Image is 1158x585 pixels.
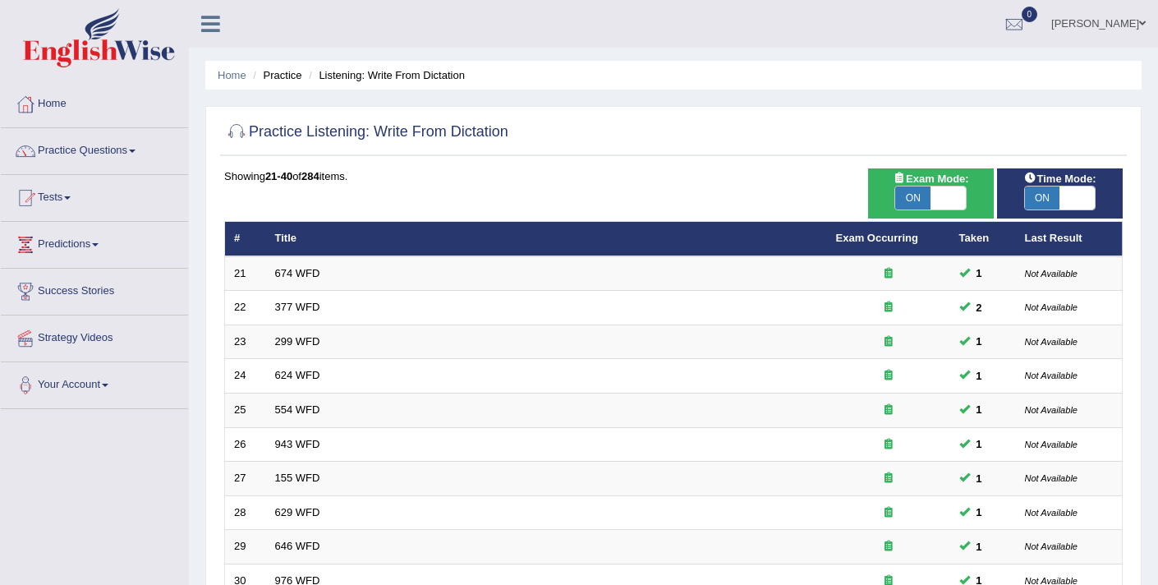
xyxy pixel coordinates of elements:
[970,333,989,350] span: You can still take this question
[265,170,292,182] b: 21-40
[836,437,941,453] div: Exam occurring question
[970,504,989,521] span: You can still take this question
[970,538,989,555] span: You can still take this question
[886,170,975,187] span: Exam Mode:
[836,471,941,486] div: Exam occurring question
[1,128,188,169] a: Practice Questions
[1025,269,1078,279] small: Not Available
[225,291,266,325] td: 22
[225,530,266,564] td: 29
[301,170,319,182] b: 284
[1025,541,1078,551] small: Not Available
[218,69,246,81] a: Home
[225,427,266,462] td: 26
[275,335,320,348] a: 299 WFD
[1025,440,1078,449] small: Not Available
[836,232,918,244] a: Exam Occurring
[1025,508,1078,518] small: Not Available
[970,367,989,385] span: You can still take this question
[1016,222,1123,256] th: Last Result
[1025,405,1078,415] small: Not Available
[1025,302,1078,312] small: Not Available
[836,368,941,384] div: Exam occurring question
[895,187,931,210] span: ON
[836,539,941,555] div: Exam occurring question
[1,362,188,403] a: Your Account
[275,403,320,416] a: 554 WFD
[868,168,994,219] div: Show exams occurring in exams
[1018,170,1103,187] span: Time Mode:
[305,67,465,83] li: Listening: Write From Dictation
[1,316,188,357] a: Strategy Videos
[275,506,320,518] a: 629 WFD
[950,222,1016,256] th: Taken
[275,540,320,552] a: 646 WFD
[225,495,266,530] td: 28
[266,222,827,256] th: Title
[970,470,989,487] span: You can still take this question
[1,269,188,310] a: Success Stories
[836,403,941,418] div: Exam occurring question
[1025,473,1078,483] small: Not Available
[970,435,989,453] span: You can still take this question
[836,300,941,316] div: Exam occurring question
[275,301,320,313] a: 377 WFD
[1025,337,1078,347] small: Not Available
[970,265,989,282] span: You can still take this question
[249,67,301,83] li: Practice
[225,222,266,256] th: #
[1025,187,1060,210] span: ON
[224,120,508,145] h2: Practice Listening: Write From Dictation
[225,325,266,359] td: 23
[1,175,188,216] a: Tests
[1025,371,1078,380] small: Not Available
[275,438,320,450] a: 943 WFD
[970,401,989,418] span: You can still take this question
[1,222,188,263] a: Predictions
[1,81,188,122] a: Home
[225,394,266,428] td: 25
[1022,7,1038,22] span: 0
[970,299,989,316] span: You can still take this question
[225,359,266,394] td: 24
[275,369,320,381] a: 624 WFD
[275,472,320,484] a: 155 WFD
[275,267,320,279] a: 674 WFD
[836,505,941,521] div: Exam occurring question
[225,462,266,496] td: 27
[836,266,941,282] div: Exam occurring question
[224,168,1123,184] div: Showing of items.
[225,256,266,291] td: 21
[836,334,941,350] div: Exam occurring question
